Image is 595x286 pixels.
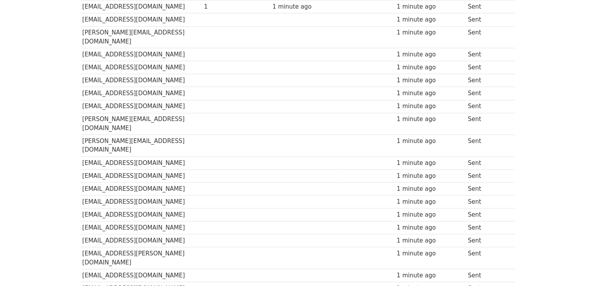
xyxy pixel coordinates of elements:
td: Sent [466,113,491,135]
td: [EMAIL_ADDRESS][DOMAIN_NAME] [81,195,202,208]
div: 1 minute ago [397,223,464,232]
td: [EMAIL_ADDRESS][DOMAIN_NAME] [81,74,202,87]
div: 1 minute ago [397,197,464,206]
div: 1 minute ago [397,172,464,181]
div: 1 minute ago [397,115,464,124]
div: 1 minute ago [272,2,340,11]
td: [EMAIL_ADDRESS][DOMAIN_NAME] [81,208,202,221]
div: 1 minute ago [397,210,464,219]
td: Sent [466,234,491,247]
div: 1 [204,2,235,11]
td: Sent [466,182,491,195]
td: Sent [466,195,491,208]
div: 1 minute ago [397,137,464,146]
td: [EMAIL_ADDRESS][DOMAIN_NAME] [81,182,202,195]
div: 1 minute ago [397,15,464,24]
td: [EMAIL_ADDRESS][DOMAIN_NAME] [81,269,202,282]
div: 1 minute ago [397,2,464,11]
td: [EMAIL_ADDRESS][DOMAIN_NAME] [81,156,202,169]
td: [EMAIL_ADDRESS][DOMAIN_NAME] [81,0,202,13]
td: Sent [466,221,491,234]
div: 1 minute ago [397,63,464,72]
td: [EMAIL_ADDRESS][DOMAIN_NAME] [81,234,202,247]
td: Sent [466,156,491,169]
td: [PERSON_NAME][EMAIL_ADDRESS][DOMAIN_NAME] [81,113,202,135]
td: [EMAIL_ADDRESS][PERSON_NAME][DOMAIN_NAME] [81,247,202,269]
td: Sent [466,100,491,113]
div: 1 minute ago [397,159,464,168]
td: [EMAIL_ADDRESS][DOMAIN_NAME] [81,61,202,74]
td: [EMAIL_ADDRESS][DOMAIN_NAME] [81,87,202,100]
td: Sent [466,48,491,61]
div: 1 minute ago [397,102,464,111]
td: [EMAIL_ADDRESS][DOMAIN_NAME] [81,221,202,234]
td: Sent [466,87,491,100]
td: Sent [466,269,491,282]
td: Sent [466,169,491,182]
div: 1 minute ago [397,89,464,98]
td: [EMAIL_ADDRESS][DOMAIN_NAME] [81,13,202,26]
td: [PERSON_NAME][EMAIL_ADDRESS][DOMAIN_NAME] [81,135,202,157]
td: Sent [466,0,491,13]
div: 1 minute ago [397,28,464,37]
td: Sent [466,208,491,221]
td: Sent [466,135,491,157]
td: Sent [466,61,491,74]
div: 1 minute ago [397,236,464,245]
iframe: Chat Widget [556,248,595,286]
div: 1 minute ago [397,50,464,59]
div: 1 minute ago [397,76,464,85]
div: 1 minute ago [397,249,464,258]
div: 1 minute ago [397,185,464,194]
td: [PERSON_NAME][EMAIL_ADDRESS][DOMAIN_NAME] [81,26,202,48]
td: [EMAIL_ADDRESS][DOMAIN_NAME] [81,100,202,113]
td: Sent [466,13,491,26]
td: Sent [466,74,491,87]
td: Sent [466,26,491,48]
td: Sent [466,247,491,269]
td: [EMAIL_ADDRESS][DOMAIN_NAME] [81,169,202,182]
td: [EMAIL_ADDRESS][DOMAIN_NAME] [81,48,202,61]
div: 1 minute ago [397,271,464,280]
